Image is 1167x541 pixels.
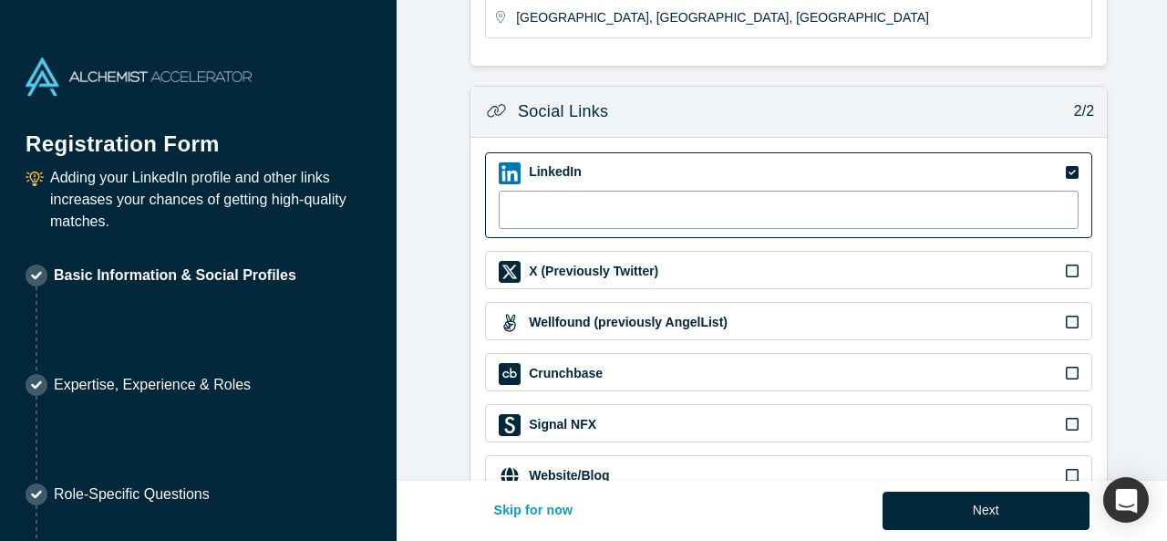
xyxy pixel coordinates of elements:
div: Signal NFX iconSignal NFX [485,404,1092,442]
button: Skip for now [475,492,593,530]
label: Website/Blog [527,466,609,485]
img: Wellfound (previously AngelList) icon [499,312,521,334]
img: Alchemist Accelerator Logo [26,57,252,96]
p: Basic Information & Social Profiles [54,265,296,286]
img: X (Previously Twitter) icon [499,261,521,283]
h3: Social Links [518,99,608,124]
label: X (Previously Twitter) [527,262,658,281]
div: Crunchbase iconCrunchbase [485,353,1092,391]
div: X (Previously Twitter) iconX (Previously Twitter) [485,251,1092,289]
div: LinkedIn iconLinkedIn [485,152,1092,239]
img: LinkedIn icon [499,162,521,184]
label: LinkedIn [527,162,582,182]
img: Signal NFX icon [499,414,521,436]
p: Expertise, Experience & Roles [54,374,251,396]
p: Role-Specific Questions [54,484,210,505]
h1: Registration Form [26,109,371,161]
label: Crunchbase [527,364,603,383]
label: Signal NFX [527,415,596,434]
img: Crunchbase icon [499,363,521,385]
button: Next [883,492,1090,530]
p: 2/2 [1064,100,1094,122]
div: Wellfound (previously AngelList) iconWellfound (previously AngelList) [485,302,1092,340]
label: Wellfound (previously AngelList) [527,313,728,332]
div: Website/Blog iconWebsite/Blog [485,455,1092,494]
p: Adding your LinkedIn profile and other links increases your chances of getting high-quality matches. [50,167,371,233]
img: Website/Blog icon [499,465,521,487]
